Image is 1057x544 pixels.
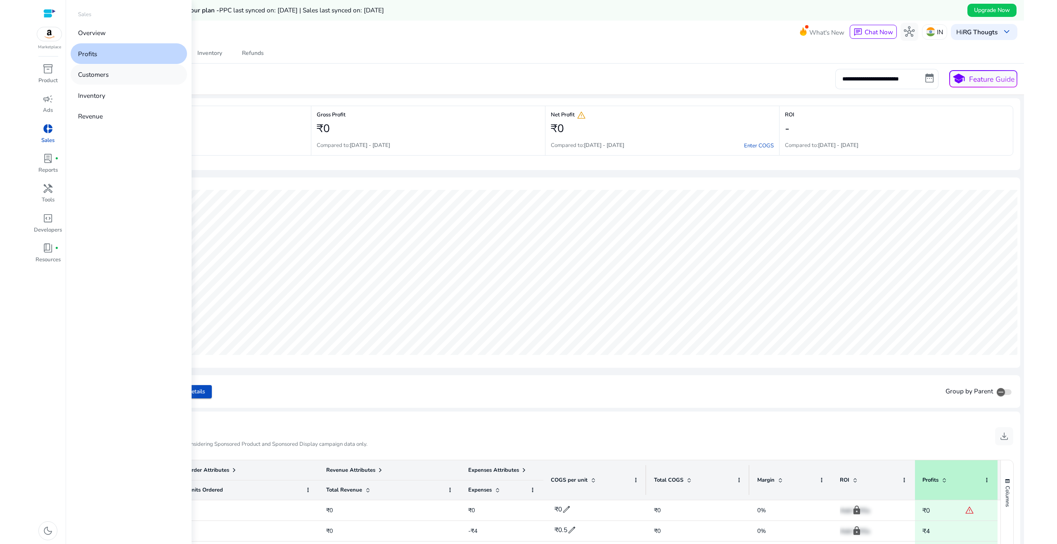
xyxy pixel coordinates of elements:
[654,476,683,484] span: Total COGS
[809,25,844,40] span: What's New
[78,49,97,59] p: Profits
[1004,486,1011,507] span: Columns
[33,181,63,211] a: handymanTools
[317,142,390,150] p: Compared to:
[853,28,863,37] span: chat
[78,111,103,121] p: Revenue
[43,64,53,74] span: inventory_2
[38,77,58,85] p: Product
[562,505,571,514] span: edit
[77,440,367,449] p: All the advertisement metrics are calculated considering Sponsored Product and Sponsored Display ...
[901,23,919,41] button: hub
[757,506,766,514] span: 0%
[33,211,63,241] a: code_blocksDevelopers
[33,122,63,151] a: donut_smallSales
[785,114,1007,116] h6: ROI
[818,142,858,149] b: [DATE] - [DATE]
[840,523,908,539] p: Add COGs
[468,527,477,535] span: -₹4
[551,114,773,116] h6: Net Profit
[995,427,1013,445] button: download
[551,122,564,135] h2: ₹0
[77,426,367,435] h4: Profit Details
[33,92,63,121] a: campaignAds
[43,46,139,57] div: Conversation(s)
[952,72,965,85] span: school
[78,91,105,100] p: Inventory
[51,212,110,228] div: Chat Now
[974,6,1010,14] span: Upgrade Now
[43,106,53,115] p: Ads
[946,387,993,396] span: Group by Parent
[922,476,939,484] span: Profits
[41,137,55,145] p: Sales
[33,241,63,271] a: book_4fiber_manual_recordResources
[43,243,53,253] span: book_4
[757,527,766,535] span: 0%
[785,142,858,150] p: Compared to:
[326,486,362,494] span: Total Revenue
[555,525,567,534] span: ₹0.5
[654,506,661,514] span: ₹0
[937,25,943,39] p: IN
[43,94,53,104] span: campaign
[43,213,53,224] span: code_blocks
[904,26,915,37] span: hub
[317,122,330,135] h2: ₹0
[37,27,62,41] img: amazon.svg
[551,142,624,150] p: Compared to:
[42,196,55,204] p: Tools
[963,28,998,36] b: RG Thougts
[567,525,576,535] span: edit
[317,114,539,116] h6: Gross Profit
[744,142,774,150] a: Enter COGS
[36,256,61,264] p: Resources
[326,527,333,535] span: ₹0
[965,506,974,515] span: warning
[850,25,896,39] button: chatChat Now
[55,246,59,250] span: fiber_manual_record
[43,525,53,536] span: dark_mode
[326,466,375,474] span: Revenue Attributes
[89,7,384,14] h5: Data syncs run less frequently on your plan -
[78,11,91,19] p: Sales
[242,50,264,56] div: Refunds
[967,4,1017,17] button: Upgrade Now
[865,28,893,36] span: Chat Now
[999,431,1010,442] span: download
[969,74,1014,85] p: Feature Guide
[197,50,222,56] div: Inventory
[187,466,229,474] span: Order Attributes
[785,122,789,135] h2: -
[922,523,930,539] p: ₹4
[584,142,624,149] b: [DATE] - [DATE]
[840,476,849,484] span: ROI
[187,486,223,494] span: Units Ordered
[350,142,390,149] b: [DATE] - [DATE]
[956,29,998,35] p: Hi
[83,114,306,116] h6: Margin
[757,476,775,484] span: Margin
[43,153,53,164] span: lab_profile
[55,157,59,161] span: fiber_manual_record
[33,151,63,181] a: lab_profilefiber_manual_recordReports
[219,6,384,14] span: PPC last synced on: [DATE] | Sales last synced on: [DATE]
[43,123,53,134] span: donut_small
[44,116,117,200] span: No previous conversation
[33,62,63,92] a: inventory_2Product
[555,505,562,513] span: ₹0
[468,506,475,514] span: ₹0
[654,527,661,535] span: ₹0
[551,476,588,484] span: COGS per unit
[326,506,333,514] span: ₹0
[38,44,61,50] p: Marketplace
[1001,26,1012,37] span: keyboard_arrow_down
[78,28,106,38] p: Overview
[926,27,935,36] img: in.svg
[135,4,155,24] div: Minimize live chat window
[840,502,908,519] p: Add COGs
[468,466,519,474] span: Expenses Attributes
[78,70,109,79] p: Customers
[43,183,53,194] span: handyman
[34,226,62,234] p: Developers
